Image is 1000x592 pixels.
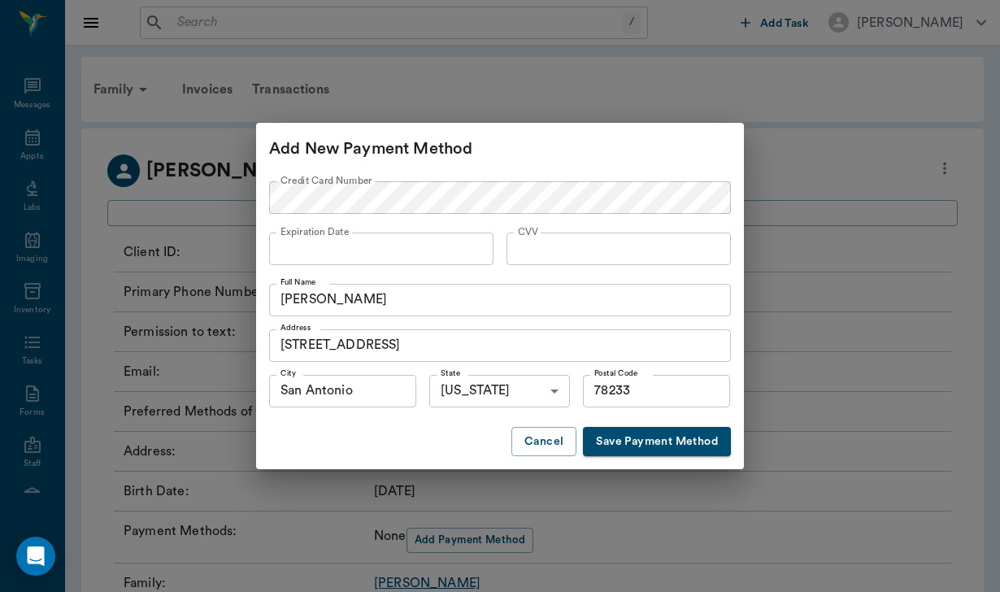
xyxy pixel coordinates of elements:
button: Cancel [511,427,576,457]
label: Address [280,322,311,333]
label: City [280,368,296,379]
iframe: secured [280,239,482,258]
label: Expiration Date [280,225,350,239]
div: Open Intercom Messenger [16,537,55,576]
label: Full Name [280,276,316,288]
label: State [441,368,460,379]
div: [US_STATE] [429,375,570,407]
label: CVV [518,225,539,239]
label: Credit Card Number [280,174,372,188]
button: Save Payment Method [583,427,731,457]
label: Postal Code [594,368,637,379]
h6: Add New Payment Method [269,136,611,162]
iframe: secured [518,239,720,258]
input: 12345-6789 [583,375,730,407]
